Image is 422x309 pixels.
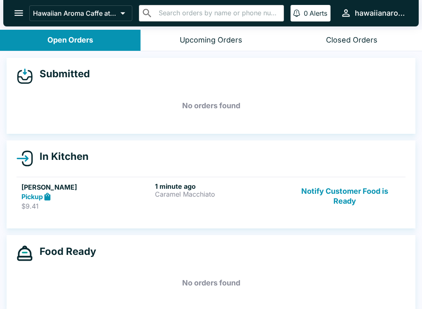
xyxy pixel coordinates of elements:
[326,36,377,45] div: Closed Orders
[337,4,409,22] button: hawaiianaromacaffeilikai
[309,9,327,17] p: Alerts
[355,8,406,18] div: hawaiianaromacaffeilikai
[180,36,242,45] div: Upcoming Orders
[156,7,280,19] input: Search orders by name or phone number
[304,9,308,17] p: 0
[155,182,285,190] h6: 1 minute ago
[33,9,117,17] p: Hawaiian Aroma Caffe at The [GEOGRAPHIC_DATA]
[8,2,29,24] button: open drawer
[21,182,152,192] h5: [PERSON_NAME]
[16,177,406,216] a: [PERSON_NAME]Pickup$9.411 minute agoCaramel MacchiatoNotify Customer Food is Ready
[21,202,152,210] p: $9.41
[33,150,89,163] h4: In Kitchen
[155,190,285,198] p: Caramel Macchiato
[33,245,96,258] h4: Food Ready
[29,5,132,21] button: Hawaiian Aroma Caffe at The [GEOGRAPHIC_DATA]
[16,268,406,298] h5: No orders found
[21,193,43,201] strong: Pickup
[16,91,406,121] h5: No orders found
[289,182,401,211] button: Notify Customer Food is Ready
[33,68,90,80] h4: Submitted
[47,36,93,45] div: Open Orders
